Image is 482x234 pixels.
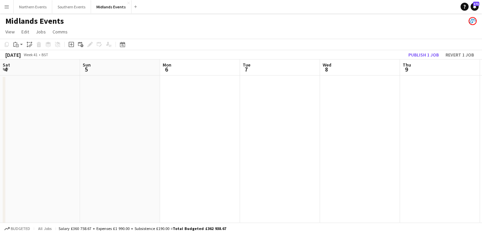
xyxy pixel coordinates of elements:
[403,62,411,68] span: Thu
[11,226,30,231] span: Budgeted
[323,62,331,68] span: Wed
[14,0,52,13] button: Northern Events
[36,29,46,35] span: Jobs
[443,50,477,59] button: Revert 1 job
[5,29,15,35] span: View
[42,52,48,57] div: BST
[5,51,21,58] div: [DATE]
[3,225,31,232] button: Budgeted
[22,52,39,57] span: Week 41
[242,66,250,73] span: 7
[322,66,331,73] span: 8
[52,0,91,13] button: Southern Events
[473,2,479,6] span: 171
[37,226,53,231] span: All jobs
[83,62,91,68] span: Sun
[59,226,226,231] div: Salary £360 758.67 + Expenses £1 990.00 + Subsistence £190.00 =
[82,66,91,73] span: 5
[5,16,64,26] h1: Midlands Events
[402,66,411,73] span: 9
[469,17,477,25] app-user-avatar: RunThrough Events
[162,66,171,73] span: 6
[2,66,10,73] span: 4
[173,226,226,231] span: Total Budgeted £362 938.67
[33,27,49,36] a: Jobs
[53,29,68,35] span: Comms
[243,62,250,68] span: Tue
[19,27,32,36] a: Edit
[471,3,479,11] a: 171
[50,27,70,36] a: Comms
[91,0,132,13] button: Midlands Events
[3,27,17,36] a: View
[3,62,10,68] span: Sat
[21,29,29,35] span: Edit
[163,62,171,68] span: Mon
[406,50,441,59] button: Publish 1 job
